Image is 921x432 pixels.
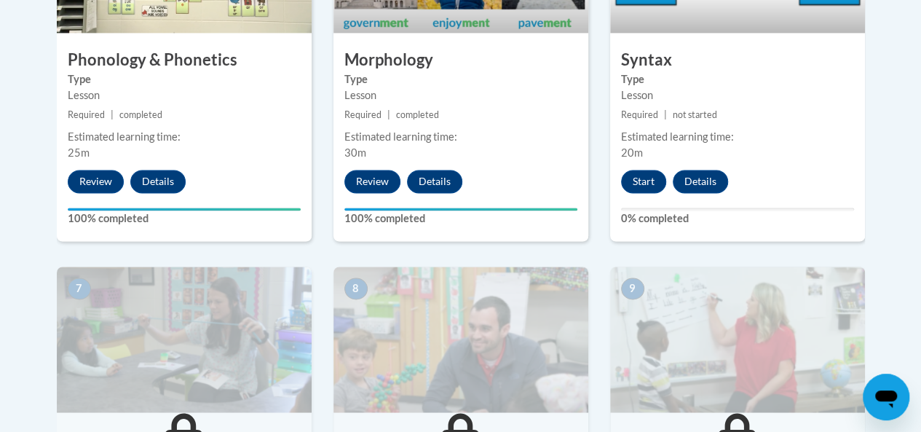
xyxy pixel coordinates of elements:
label: 100% completed [344,211,577,227]
div: Lesson [621,87,854,103]
div: Estimated learning time: [68,129,301,145]
label: Type [344,71,577,87]
span: 9 [621,278,644,299]
div: Lesson [68,87,301,103]
img: Course Image [333,267,588,412]
img: Course Image [610,267,865,412]
span: 30m [344,146,366,159]
span: | [664,109,667,120]
h3: Morphology [333,49,588,71]
div: Estimated learning time: [344,129,577,145]
button: Review [344,170,400,193]
span: not started [673,109,717,120]
div: Your progress [344,208,577,211]
div: Lesson [344,87,577,103]
span: | [387,109,390,120]
label: 0% completed [621,211,854,227]
button: Review [68,170,124,193]
span: 20m [621,146,643,159]
span: 25m [68,146,90,159]
h3: Phonology & Phonetics [57,49,312,71]
span: | [111,109,114,120]
label: 100% completed [68,211,301,227]
div: Your progress [68,208,301,211]
span: completed [119,109,162,120]
iframe: Button to launch messaging window [863,374,909,420]
span: 7 [68,278,91,299]
button: Details [407,170,462,193]
img: Course Image [57,267,312,412]
span: completed [396,109,439,120]
button: Details [673,170,728,193]
label: Type [621,71,854,87]
span: Required [621,109,658,120]
button: Start [621,170,666,193]
h3: Syntax [610,49,865,71]
label: Type [68,71,301,87]
button: Details [130,170,186,193]
span: Required [344,109,382,120]
div: Estimated learning time: [621,129,854,145]
span: Required [68,109,105,120]
span: 8 [344,278,368,299]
